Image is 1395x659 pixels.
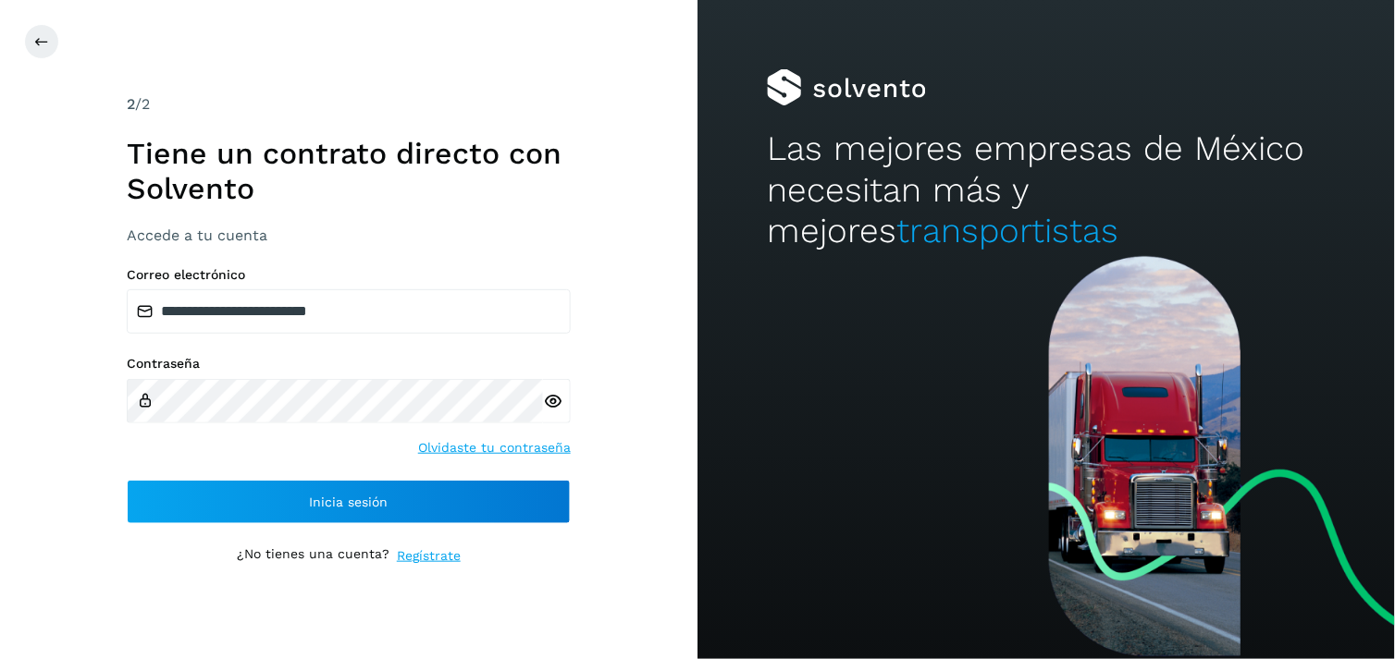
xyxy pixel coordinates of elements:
h3: Accede a tu cuenta [127,226,571,244]
a: Regístrate [397,546,461,566]
span: 2 [127,95,135,113]
a: Olvidaste tu contraseña [418,438,571,458]
div: /2 [127,93,571,116]
button: Inicia sesión [127,480,571,524]
label: Correo electrónico [127,267,571,283]
h2: Las mejores empresas de México necesitan más y mejores [767,128,1325,251]
h1: Tiene un contrato directo con Solvento [127,136,571,207]
label: Contraseña [127,356,571,372]
span: Inicia sesión [310,495,389,508]
p: ¿No tienes una cuenta? [237,546,389,566]
span: transportistas [896,211,1118,250]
